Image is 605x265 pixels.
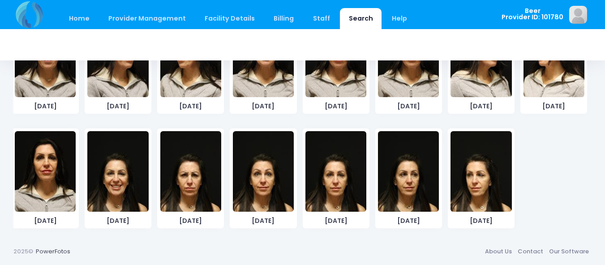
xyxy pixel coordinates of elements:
span: [DATE] [87,216,148,226]
span: [DATE] [523,102,584,111]
img: image [305,131,366,212]
a: Home [60,8,98,29]
span: 2025© [13,247,33,256]
img: image [87,131,148,212]
a: Facility Details [196,8,264,29]
img: image [378,131,439,212]
span: [DATE] [305,102,366,111]
span: [DATE] [160,102,221,111]
a: Help [383,8,416,29]
img: image [15,131,76,212]
a: About Us [482,243,515,259]
span: [DATE] [305,216,366,226]
a: Provider Management [99,8,194,29]
a: Staff [304,8,339,29]
span: [DATE] [378,216,439,226]
span: Beer Provider ID: 101780 [502,8,563,21]
a: PowerFotos [36,247,70,256]
a: Search [340,8,382,29]
span: [DATE] [378,102,439,111]
span: [DATE] [233,216,294,226]
a: Billing [265,8,303,29]
a: Our Software [546,243,592,259]
span: [DATE] [15,216,76,226]
img: image [160,131,221,212]
img: image [451,131,511,212]
img: image [569,6,587,24]
span: [DATE] [160,216,221,226]
span: [DATE] [87,102,148,111]
span: [DATE] [451,216,511,226]
img: image [233,131,294,212]
a: Contact [515,243,546,259]
span: [DATE] [451,102,511,111]
span: [DATE] [15,102,76,111]
span: [DATE] [233,102,294,111]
